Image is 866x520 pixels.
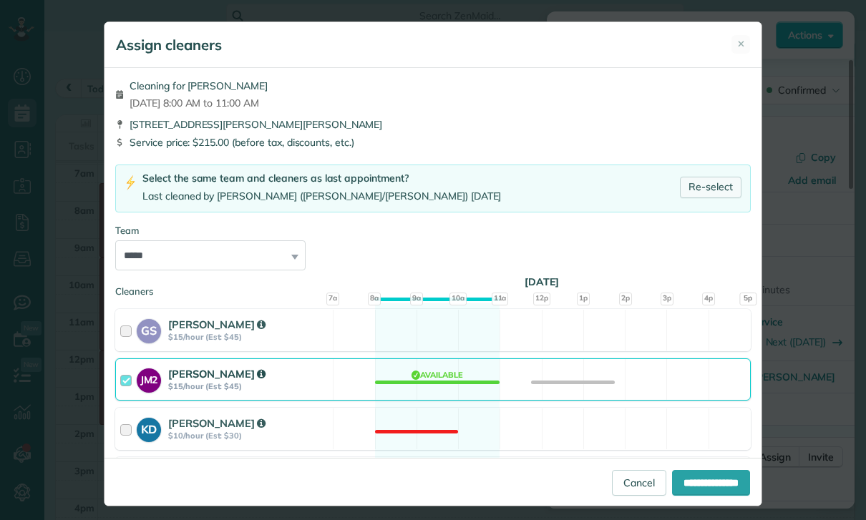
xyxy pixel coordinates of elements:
div: Select the same team and cleaners as last appointment? [142,171,501,186]
strong: $15/hour (Est: $45) [168,332,329,342]
span: [DATE] 8:00 AM to 11:00 AM [130,96,268,110]
strong: KD [137,418,161,438]
strong: $15/hour (Est: $45) [168,381,329,391]
strong: $10/hour (Est: $30) [168,431,329,441]
h5: Assign cleaners [116,35,222,55]
div: Team [115,224,751,237]
span: ✕ [737,37,745,51]
a: Re-select [680,177,741,198]
strong: [PERSON_NAME] [168,318,266,331]
strong: JM2 [137,368,161,388]
div: Last cleaned by [PERSON_NAME] ([PERSON_NAME]/[PERSON_NAME]) [DATE] [142,189,501,204]
strong: GS [137,319,161,339]
div: [STREET_ADDRESS][PERSON_NAME][PERSON_NAME] [115,117,751,132]
div: Cleaners [115,285,751,289]
span: Cleaning for [PERSON_NAME] [130,79,268,93]
div: Service price: $215.00 (before tax, discounts, etc.) [115,135,751,149]
a: Cancel [612,470,666,496]
strong: [PERSON_NAME] [168,416,266,430]
strong: [PERSON_NAME] [168,367,266,381]
img: lightning-bolt-icon-94e5364df696ac2de96d3a42b8a9ff6ba979493684c50e6bbbcda72601fa0d29.png [125,175,137,190]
